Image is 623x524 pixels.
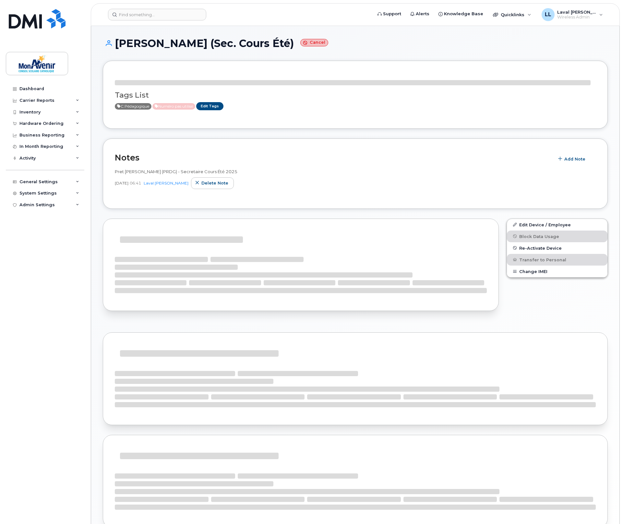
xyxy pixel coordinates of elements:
[103,38,608,49] h1: [PERSON_NAME] (Sec. Cours Été)
[196,102,223,110] a: Edit Tags
[115,153,551,162] h2: Notes
[507,266,607,277] button: Change IMEI
[507,219,607,231] a: Edit Device / Employee
[300,39,328,46] small: Cancel
[115,180,128,186] span: [DATE]
[201,180,228,186] span: Delete note
[115,91,596,99] h3: Tags List
[519,245,562,250] span: Re-Activate Device
[507,242,607,254] button: Re-Activate Device
[115,169,237,174] span: Pret [PERSON_NAME] (PRDG) - Secretaire Cours Été 2025
[152,103,195,110] span: Active
[507,231,607,242] button: Block Data Usage
[564,156,585,162] span: Add Note
[130,180,141,186] span: 06:41
[507,254,607,266] button: Transfer to Personal
[144,181,188,185] a: Laval [PERSON_NAME]
[554,153,591,165] button: Add Note
[115,103,151,110] span: Active
[191,177,234,189] button: Delete note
